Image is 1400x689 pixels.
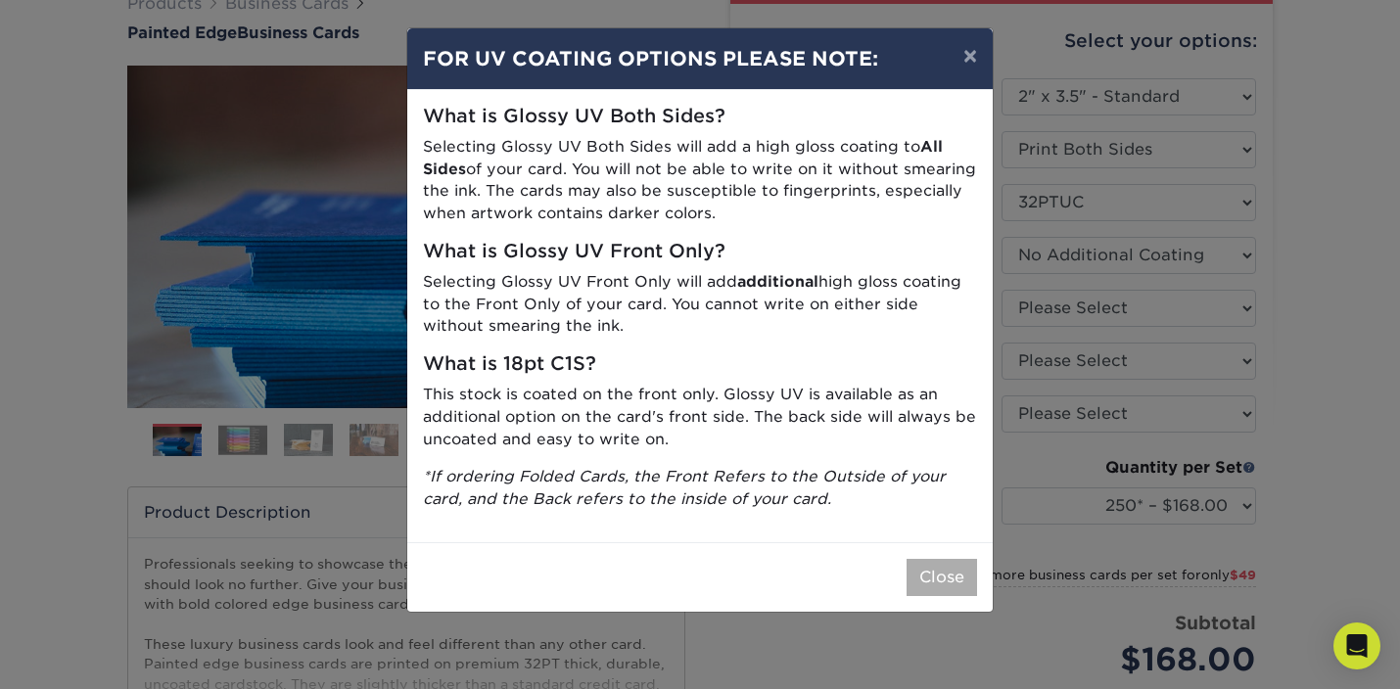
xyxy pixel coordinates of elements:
h4: FOR UV COATING OPTIONS PLEASE NOTE: [423,44,977,73]
h5: What is 18pt C1S? [423,353,977,376]
h5: What is Glossy UV Both Sides? [423,106,977,128]
p: Selecting Glossy UV Front Only will add high gloss coating to the Front Only of your card. You ca... [423,271,977,338]
i: *If ordering Folded Cards, the Front Refers to the Outside of your card, and the Back refers to t... [423,467,946,508]
strong: All Sides [423,137,943,178]
p: This stock is coated on the front only. Glossy UV is available as an additional option on the car... [423,384,977,450]
strong: additional [737,272,818,291]
h5: What is Glossy UV Front Only? [423,241,977,263]
button: Close [907,559,977,596]
p: Selecting Glossy UV Both Sides will add a high gloss coating to of your card. You will not be abl... [423,136,977,225]
div: Open Intercom Messenger [1333,622,1380,669]
button: × [948,28,993,83]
